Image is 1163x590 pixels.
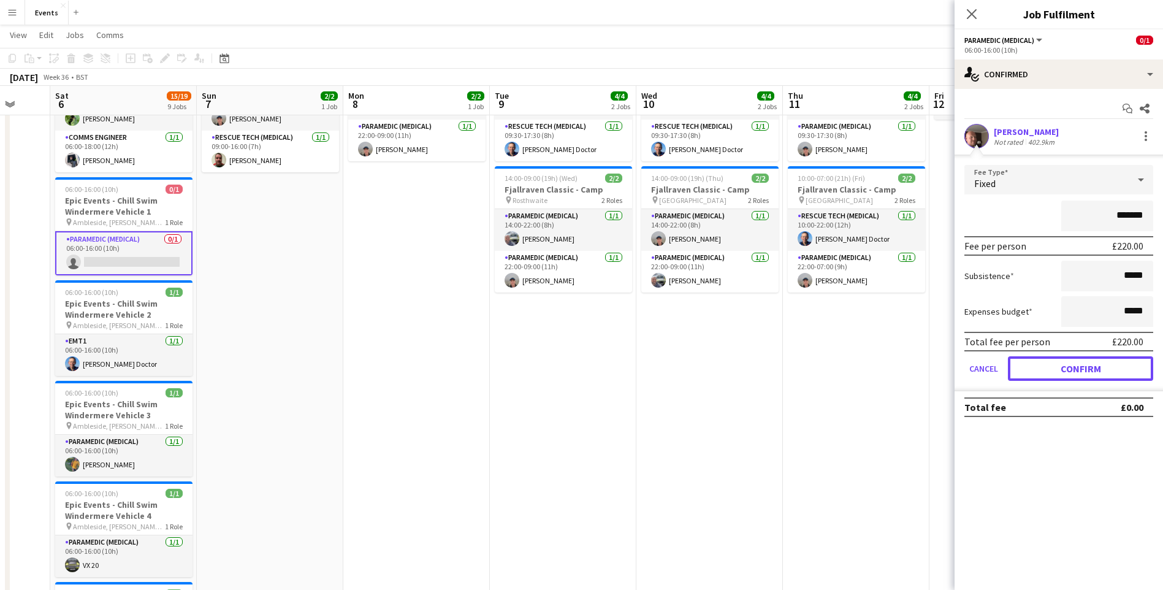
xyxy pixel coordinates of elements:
[10,29,27,40] span: View
[495,166,632,293] app-job-card: 14:00-09:00 (19h) (Wed)2/2Fjallraven Classic - Camp Rosthwaite2 RolesParamedic (Medical)1/114:00-...
[65,185,118,194] span: 06:00-16:00 (10h)
[788,251,925,293] app-card-role: Paramedic (Medical)1/122:00-07:00 (9h)[PERSON_NAME]
[974,177,996,190] span: Fixed
[55,195,193,217] h3: Epic Events - Chill Swim Windermere Vehicle 1
[167,102,191,111] div: 9 Jobs
[611,102,630,111] div: 2 Jobs
[165,321,183,330] span: 1 Role
[73,421,165,431] span: Ambleside, [PERSON_NAME][GEOGRAPHIC_DATA]
[165,218,183,227] span: 1 Role
[964,36,1034,45] span: Paramedic (Medical)
[1112,240,1143,252] div: £220.00
[788,120,925,161] app-card-role: Paramedic (Medical)1/109:30-17:30 (8h)[PERSON_NAME]
[641,251,779,293] app-card-role: Paramedic (Medical)1/122:00-09:00 (11h)[PERSON_NAME]
[639,97,657,111] span: 10
[1026,137,1057,147] div: 402.9km
[964,401,1006,413] div: Total fee
[468,102,484,111] div: 1 Job
[73,218,165,227] span: Ambleside, [PERSON_NAME][GEOGRAPHIC_DATA]
[5,27,32,43] a: View
[898,174,915,183] span: 2/2
[55,280,193,376] div: 06:00-16:00 (10h)1/1Epic Events - Chill Swim Windermere Vehicle 2 Ambleside, [PERSON_NAME][GEOGRA...
[34,27,58,43] a: Edit
[651,174,723,183] span: 14:00-09:00 (19h) (Thu)
[495,251,632,293] app-card-role: Paramedic (Medical)1/122:00-09:00 (11h)[PERSON_NAME]
[955,6,1163,22] h3: Job Fulfilment
[505,174,578,183] span: 14:00-09:00 (19h) (Wed)
[894,196,915,205] span: 2 Roles
[611,91,628,101] span: 4/4
[493,97,509,111] span: 9
[166,288,183,297] span: 1/1
[55,381,193,477] app-job-card: 06:00-16:00 (10h)1/1Epic Events - Chill Swim Windermere Vehicle 3 Ambleside, [PERSON_NAME][GEOGRA...
[932,97,944,111] span: 12
[495,184,632,195] h3: Fjallraven Classic - Camp
[964,240,1026,252] div: Fee per person
[91,27,129,43] a: Comms
[994,137,1026,147] div: Not rated
[165,522,183,531] span: 1 Role
[53,97,69,111] span: 6
[321,102,337,111] div: 1 Job
[25,1,69,25] button: Events
[200,97,216,111] span: 7
[55,481,193,577] app-job-card: 06:00-16:00 (10h)1/1Epic Events - Chill Swim Windermere Vehicle 4 Ambleside, [PERSON_NAME][GEOGRA...
[346,97,364,111] span: 8
[55,399,193,421] h3: Epic Events - Chill Swim Windermere Vehicle 3
[601,196,622,205] span: 2 Roles
[605,174,622,183] span: 2/2
[748,196,769,205] span: 2 Roles
[166,388,183,397] span: 1/1
[65,288,118,297] span: 06:00-16:00 (10h)
[55,177,193,275] app-job-card: 06:00-16:00 (10h)0/1Epic Events - Chill Swim Windermere Vehicle 1 Ambleside, [PERSON_NAME][GEOGRA...
[788,90,803,101] span: Thu
[40,72,71,82] span: Week 36
[757,91,774,101] span: 4/4
[904,102,923,111] div: 2 Jobs
[964,306,1032,317] label: Expenses budget
[641,90,657,101] span: Wed
[641,166,779,293] app-job-card: 14:00-09:00 (19h) (Thu)2/2Fjallraven Classic - Camp [GEOGRAPHIC_DATA]2 RolesParamedic (Medical)1/...
[10,71,38,83] div: [DATE]
[806,196,873,205] span: [GEOGRAPHIC_DATA]
[964,270,1014,282] label: Subsistence
[55,499,193,521] h3: Epic Events - Chill Swim Windermere Vehicle 4
[798,174,865,183] span: 10:00-07:00 (21h) (Fri)
[96,29,124,40] span: Comms
[467,91,484,101] span: 2/2
[202,90,216,101] span: Sun
[166,185,183,194] span: 0/1
[964,356,1003,381] button: Cancel
[641,184,779,195] h3: Fjallraven Classic - Camp
[659,196,726,205] span: [GEOGRAPHIC_DATA]
[641,209,779,251] app-card-role: Paramedic (Medical)1/114:00-22:00 (8h)[PERSON_NAME]
[65,489,118,498] span: 06:00-16:00 (10h)
[166,489,183,498] span: 1/1
[1112,335,1143,348] div: £220.00
[495,209,632,251] app-card-role: Paramedic (Medical)1/114:00-22:00 (8h)[PERSON_NAME]
[786,97,803,111] span: 11
[495,120,632,161] app-card-role: Rescue Tech (Medical)1/109:30-17:30 (8h)[PERSON_NAME] Doctor
[1136,36,1153,45] span: 0/1
[348,120,486,161] app-card-role: Paramedic (Medical)1/122:00-09:00 (11h)[PERSON_NAME]
[641,120,779,161] app-card-role: Rescue Tech (Medical)1/109:30-17:30 (8h)[PERSON_NAME] Doctor
[55,435,193,477] app-card-role: Paramedic (Medical)1/106:00-16:00 (10h)[PERSON_NAME]
[165,421,183,431] span: 1 Role
[65,388,118,397] span: 06:00-16:00 (10h)
[76,72,88,82] div: BST
[39,29,53,40] span: Edit
[348,90,364,101] span: Mon
[55,298,193,320] h3: Epic Events - Chill Swim Windermere Vehicle 2
[752,174,769,183] span: 2/2
[55,90,69,101] span: Sat
[73,522,165,531] span: Ambleside, [PERSON_NAME][GEOGRAPHIC_DATA]
[1008,356,1153,381] button: Confirm
[788,166,925,293] app-job-card: 10:00-07:00 (21h) (Fri)2/2Fjallraven Classic - Camp [GEOGRAPHIC_DATA]2 RolesRescue Tech (Medical)...
[202,131,339,172] app-card-role: Rescue Tech (Medical)1/109:00-16:00 (7h)[PERSON_NAME]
